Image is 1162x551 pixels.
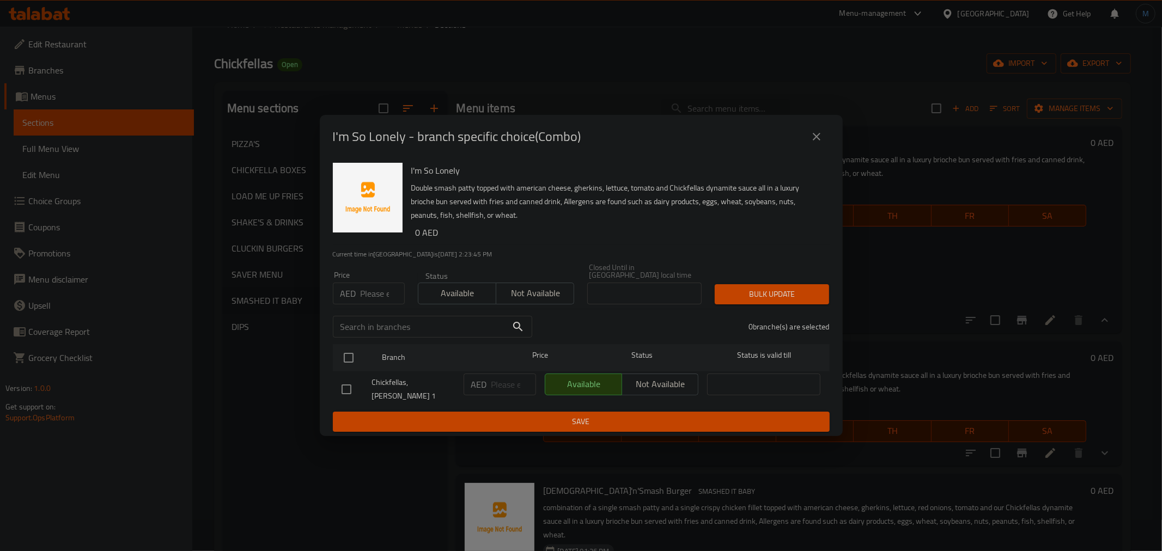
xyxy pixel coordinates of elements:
input: Search in branches [333,316,507,338]
span: Not available [501,285,570,301]
span: Save [342,415,821,428]
h6: I'm So Lonely [411,163,821,178]
button: Save [333,412,830,432]
span: Status [585,348,698,362]
button: Available [418,283,496,304]
span: Available [423,285,492,301]
p: AED [340,287,356,300]
span: Branch [382,351,495,364]
span: Bulk update [723,287,820,301]
button: Bulk update [715,284,829,304]
p: 0 branche(s) are selected [749,321,830,332]
span: Chickfellas, [PERSON_NAME] 1 [372,376,455,403]
button: Not available [496,283,574,304]
h2: I'm So Lonely - branch specific choice(Combo) [333,128,581,145]
img: I'm So Lonely [333,163,403,232]
input: Please enter price [361,283,405,304]
p: AED [471,378,487,391]
span: Price [504,348,576,362]
span: Status is valid till [707,348,820,362]
p: Current time in [GEOGRAPHIC_DATA] is [DATE] 2:23:45 PM [333,249,830,259]
h6: 0 AED [416,225,821,240]
button: close [804,124,830,150]
input: Please enter price [491,374,536,395]
p: Double smash patty topped with american cheese, gherkins, lettuce, tomato and Chickfellas dynamit... [411,181,821,222]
